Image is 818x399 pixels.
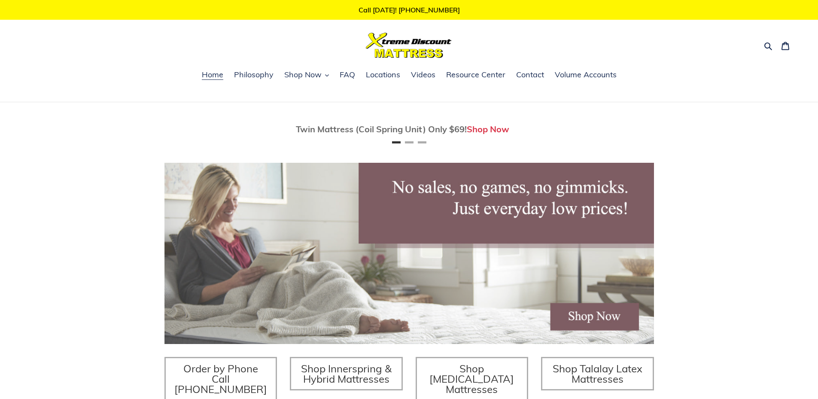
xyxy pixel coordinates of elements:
[296,124,467,134] span: Twin Mattress (Coil Spring Unit) Only $69!
[202,70,223,80] span: Home
[366,70,400,80] span: Locations
[174,362,267,396] span: Order by Phone Call [PHONE_NUMBER]
[550,69,621,82] a: Volume Accounts
[234,70,274,80] span: Philosophy
[553,362,642,385] span: Shop Talalay Latex Mattresses
[284,70,322,80] span: Shop Now
[541,357,654,390] a: Shop Talalay Latex Mattresses
[407,69,440,82] a: Videos
[429,362,514,396] span: Shop [MEDICAL_DATA] Mattresses
[467,124,509,134] a: Shop Now
[335,69,359,82] a: FAQ
[366,33,452,58] img: Xtreme Discount Mattress
[362,69,404,82] a: Locations
[555,70,617,80] span: Volume Accounts
[411,70,435,80] span: Videos
[442,69,510,82] a: Resource Center
[418,141,426,143] button: Page 3
[512,69,548,82] a: Contact
[290,357,403,390] a: Shop Innerspring & Hybrid Mattresses
[516,70,544,80] span: Contact
[340,70,355,80] span: FAQ
[405,141,414,143] button: Page 2
[392,141,401,143] button: Page 1
[198,69,228,82] a: Home
[446,70,505,80] span: Resource Center
[301,362,392,385] span: Shop Innerspring & Hybrid Mattresses
[164,163,654,344] img: herobannermay2022-1652879215306_1200x.jpg
[280,69,333,82] button: Shop Now
[230,69,278,82] a: Philosophy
